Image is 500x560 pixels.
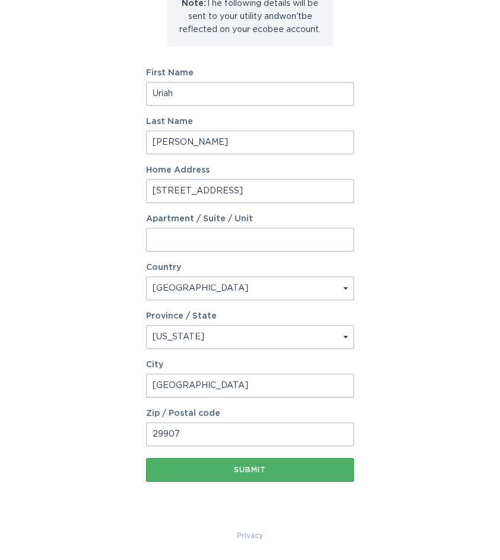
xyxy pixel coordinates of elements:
div: Submit [152,466,348,473]
label: Home Address [146,166,354,174]
button: Submit [146,458,354,482]
label: Country [146,263,181,272]
a: Privacy Policy & Terms of Use [237,529,263,542]
label: Apartment / Suite / Unit [146,215,354,223]
label: Last Name [146,117,354,126]
label: City [146,361,354,369]
label: Zip / Postal code [146,409,354,418]
label: First Name [146,69,354,77]
label: Province / State [146,312,217,320]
